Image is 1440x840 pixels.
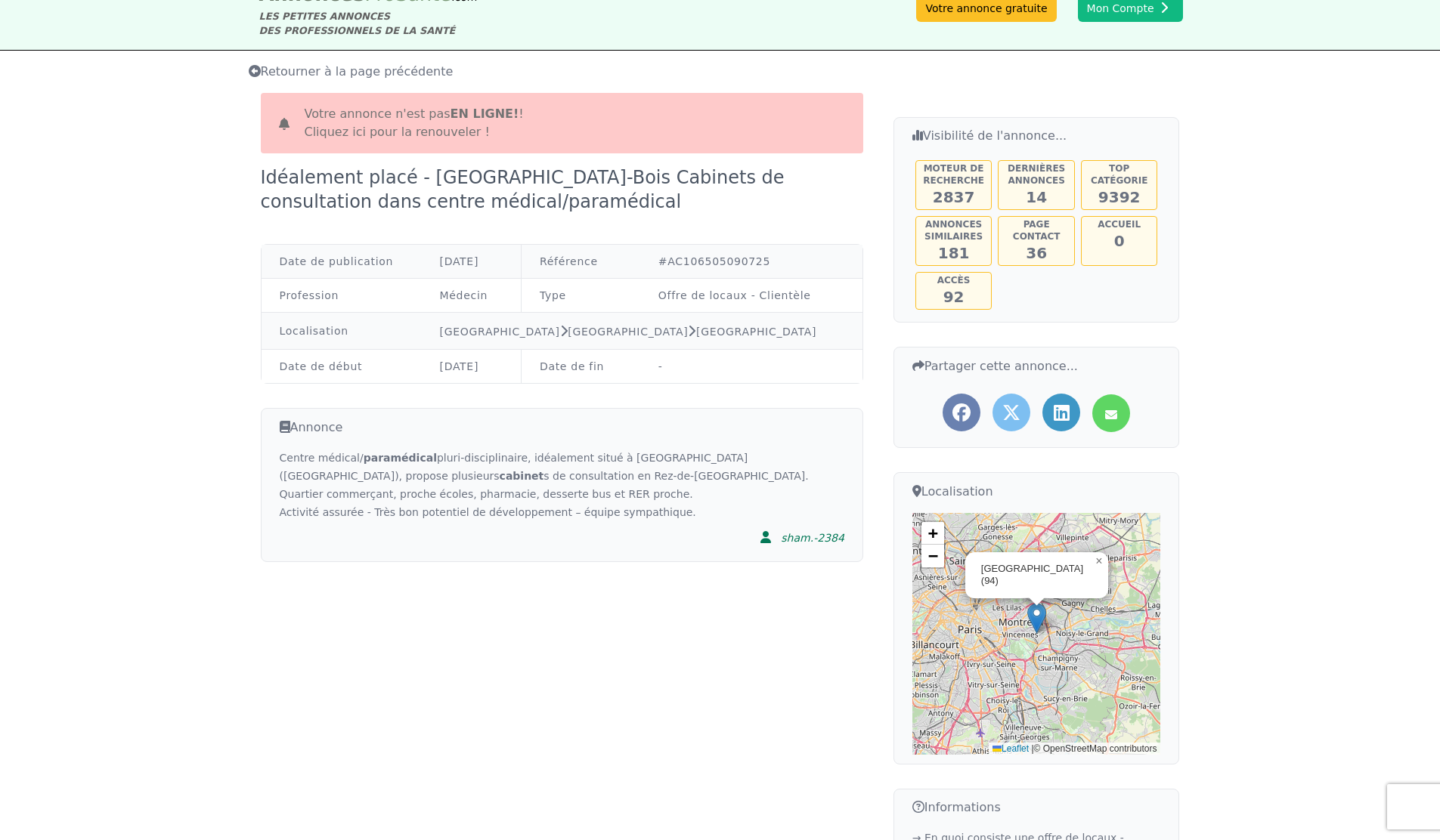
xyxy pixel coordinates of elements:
span: × [1095,554,1102,567]
span: 14 [1026,188,1047,206]
h3: Visibilité de l'annonce... [912,127,1161,145]
a: Zoom out [921,545,944,567]
a: Partager l'annonce sur LinkedIn [1042,394,1080,431]
a: Offre de locaux - Clientèle [658,289,811,301]
span: 9392 [1098,188,1141,206]
td: Référence [521,245,639,279]
span: Votre annonce n'est pas ! [305,105,524,141]
div: [GEOGRAPHIC_DATA] (94) [981,563,1089,588]
h3: Partager cette annonce... [912,357,1161,375]
a: sham.-2384 [751,521,844,552]
h5: Top catégorie [1083,162,1156,187]
td: Date de publication [262,245,422,279]
strong: cabinet [500,470,544,482]
strong: paramédical [364,452,437,464]
div: Centre médical/ pluri-disciplinaire, idéalement situé à [GEOGRAPHIC_DATA] ([GEOGRAPHIC_DATA]), pr... [280,449,844,521]
a: Close popup [1090,552,1108,570]
a: Médecin [440,289,488,301]
img: Marker [1027,603,1046,634]
a: [GEOGRAPHIC_DATA] [696,326,816,338]
a: Partager l'annonce sur Facebook [943,394,980,431]
a: [GEOGRAPHIC_DATA] [568,326,688,338]
span: + [928,523,938,542]
td: Type [521,279,639,313]
a: [GEOGRAPHIC_DATA] [440,326,560,338]
td: - [640,350,862,384]
h3: Informations [912,798,1161,817]
span: 0 [1114,232,1125,250]
h5: Page contact [1000,218,1073,242]
a: Partager l'annonce sur Twitter [993,394,1030,431]
td: Date de début [262,350,422,384]
span: − [928,546,938,565]
span: 92 [943,288,965,306]
div: Idéalement placé - [GEOGRAPHIC_DATA]-Bois Cabinets de consultation dans centre médical/paramédical [261,165,863,214]
td: Profession [262,279,422,313]
h3: Localisation [912,482,1161,501]
span: | [1031,743,1033,754]
a: Zoom in [921,522,944,545]
a: Partager l'annonce par mail [1092,394,1130,432]
i: Retourner à la liste [249,65,261,77]
span: Retourner à la page précédente [249,64,454,79]
div: sham.-2384 [781,530,844,545]
h5: Accès [918,274,990,286]
td: [DATE] [422,245,522,279]
span: 181 [938,244,970,262]
a: Leaflet [993,743,1029,754]
h5: Moteur de recherche [918,162,990,187]
h5: Annonces similaires [918,218,990,242]
td: #AC106505090725 [640,245,862,279]
td: Localisation [262,313,422,350]
div: © OpenStreetMap contributors [989,743,1160,755]
td: Date de fin [521,350,639,384]
span: 2837 [933,188,975,206]
a: Cliquez ici pour la renouveler ! [305,125,490,139]
h3: Annonce [280,418,844,437]
span: 36 [1026,244,1047,262]
b: en ligne! [451,107,519,121]
div: LES PETITES ANNONCES DES PROFESSIONNELS DE LA SANTÉ [259,9,478,38]
h5: Dernières annonces [1000,162,1073,187]
h5: Accueil [1083,218,1156,230]
td: [DATE] [422,350,522,384]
